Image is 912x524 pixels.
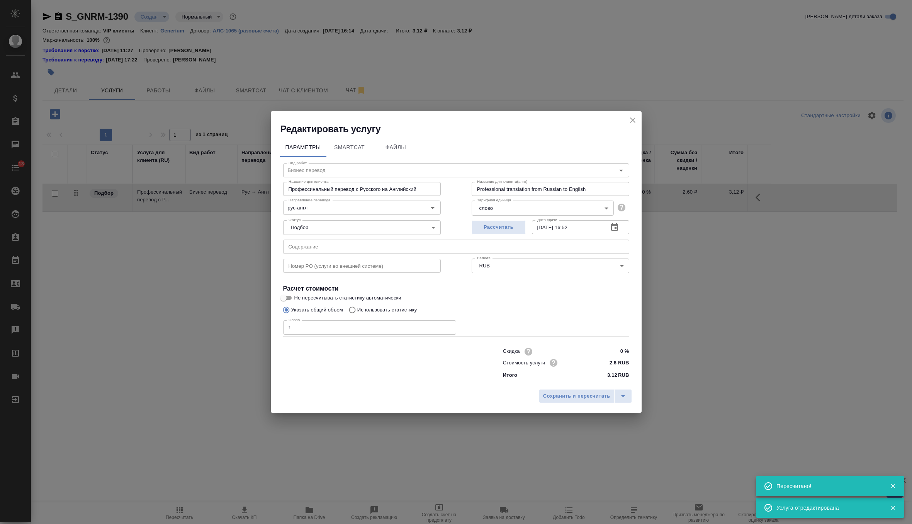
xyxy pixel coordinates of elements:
div: split button [539,389,632,403]
p: 3.12 [607,371,617,379]
span: Не пересчитывать статистику автоматически [294,294,401,302]
span: SmartCat [331,143,368,152]
p: Итого [503,371,517,379]
div: Услуга отредактирована [776,504,878,512]
button: RUB [477,262,492,269]
input: ✎ Введи что-нибудь [600,346,629,357]
p: Скидка [503,347,520,355]
span: Рассчитать [476,223,521,232]
button: Сохранить и пересчитать [539,389,615,403]
button: слово [477,205,495,211]
p: Стоимость услуги [503,359,545,367]
div: Подбор [283,220,441,235]
button: Закрыть [885,483,901,490]
p: Указать общий объем [291,306,343,314]
span: Файлы [377,143,414,152]
div: Пересчитано! [776,482,878,490]
h4: Расчет стоимости [283,284,629,293]
button: Open [427,202,438,213]
h2: Редактировать услугу [280,123,642,135]
button: close [627,114,639,126]
button: Подбор [289,224,311,231]
div: RUB [472,259,629,273]
span: Сохранить и пересчитать [543,392,610,401]
button: Закрыть [885,504,901,511]
div: слово [472,201,614,215]
button: Рассчитать [472,220,526,235]
p: RUB [618,371,629,379]
input: ✎ Введи что-нибудь [600,357,629,368]
span: Параметры [285,143,322,152]
p: Использовать статистику [357,306,417,314]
